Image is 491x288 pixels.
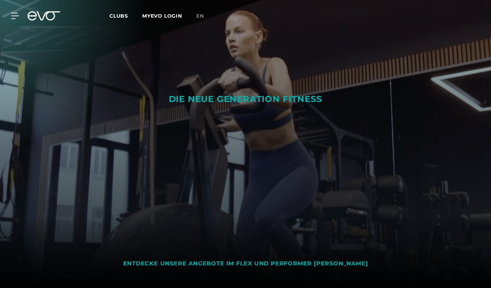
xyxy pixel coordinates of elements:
[109,12,142,19] a: Clubs
[123,260,368,268] div: ENTDECKE UNSERE ANGEBOTE IM FLEX UND PERFORMER [PERSON_NAME]
[196,12,212,20] a: en
[142,13,182,19] a: MYEVO LOGIN
[134,94,357,105] div: DIE NEUE GENERATION FITNESS
[196,13,204,19] span: en
[109,13,128,19] span: Clubs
